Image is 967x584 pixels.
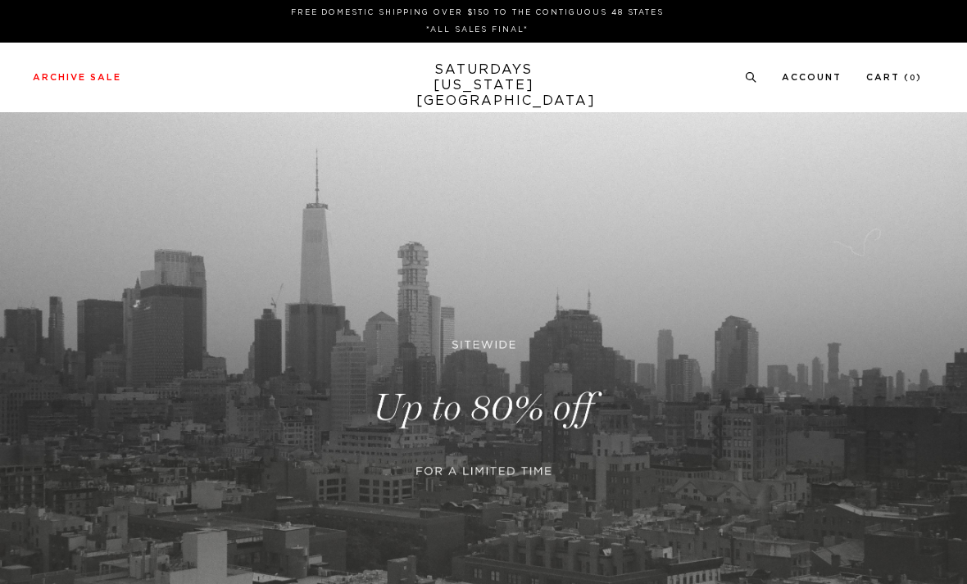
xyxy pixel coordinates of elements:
small: 0 [910,75,916,82]
a: Account [782,73,842,82]
p: *ALL SALES FINAL* [39,24,915,36]
p: FREE DOMESTIC SHIPPING OVER $150 TO THE CONTIGUOUS 48 STATES [39,7,915,19]
a: SATURDAYS[US_STATE][GEOGRAPHIC_DATA] [416,62,552,109]
a: Cart (0) [866,73,922,82]
a: Archive Sale [33,73,121,82]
